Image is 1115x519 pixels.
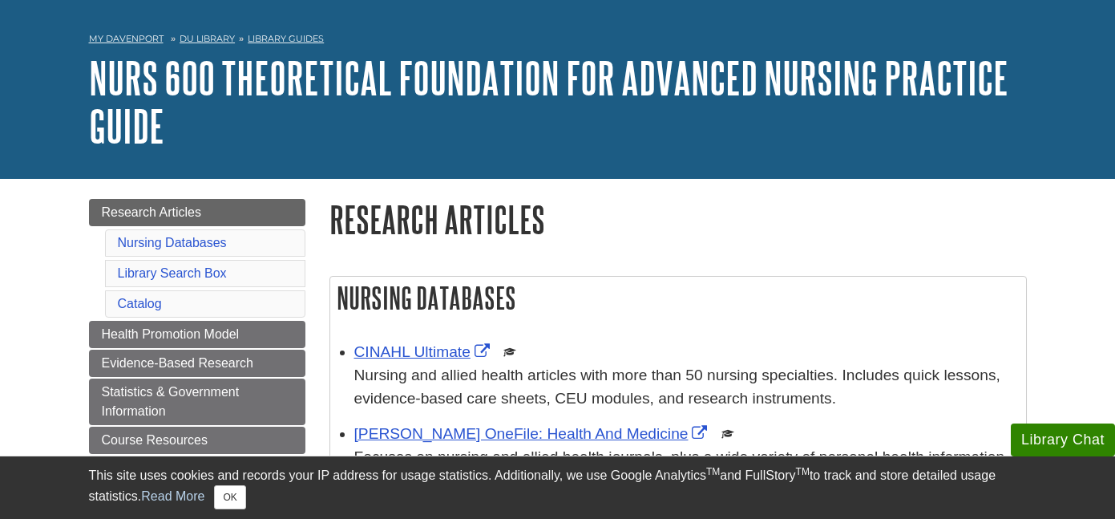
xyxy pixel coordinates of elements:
a: My Davenport [89,32,164,46]
a: Course Resources [89,427,305,454]
img: Scholarly or Peer Reviewed [503,346,516,359]
span: Statistics & Government Information [102,385,240,418]
a: DU Library [180,33,235,44]
nav: breadcrumb [89,28,1027,54]
a: NURS 600 Theoretical Foundation for Advanced Nursing Practice Guide [89,53,1008,151]
img: Scholarly or Peer Reviewed [721,428,734,440]
a: Link opens in new window [354,343,494,360]
a: Nursing Databases [118,236,227,249]
a: Health Promotion Model [89,321,305,348]
a: Read More [141,489,204,503]
sup: TM [706,466,720,477]
a: Catalog [118,297,162,310]
p: Nursing and allied health articles with more than 50 nursing specialties. Includes quick lessons,... [354,364,1018,411]
sup: TM [796,466,810,477]
p: Focuses on nursing and allied health journals, plus a wide variety of personal health information... [354,446,1018,493]
h2: Nursing Databases [330,277,1026,319]
a: Statistics & Government Information [89,379,305,425]
a: Evidence-Based Research [89,350,305,377]
span: Health Promotion Model [102,327,240,341]
span: Evidence-Based Research [102,356,253,370]
button: Library Chat [1011,424,1115,456]
a: Library Guides [248,33,324,44]
div: This site uses cookies and records your IP address for usage statistics. Additionally, we use Goo... [89,466,1027,509]
span: Research Articles [102,205,202,219]
button: Close [214,485,245,509]
h1: Research Articles [329,199,1027,240]
span: Course Resources [102,433,208,447]
a: Link opens in new window [354,425,712,442]
a: Research Articles [89,199,305,226]
a: Library Search Box [118,266,227,280]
